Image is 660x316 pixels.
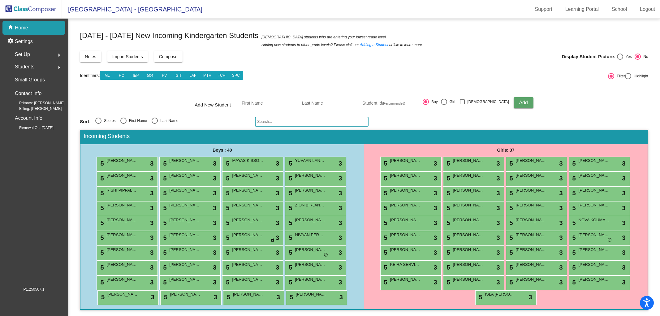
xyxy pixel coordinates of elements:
[214,292,217,302] span: 3
[445,279,450,286] span: 5
[287,205,292,211] span: 5
[15,38,33,45] p: Settings
[579,276,610,283] span: [PERSON_NAME]
[434,188,437,198] span: 3
[15,63,34,71] span: Students
[382,175,387,182] span: 5
[445,219,450,226] span: 5
[84,133,130,140] span: Incoming Students
[445,175,450,182] span: 5
[445,249,450,256] span: 5
[80,118,250,126] mat-radio-group: Select an option
[99,249,104,256] span: 5
[158,118,178,123] div: Last Name
[622,248,625,257] span: 3
[508,234,513,241] span: 5
[9,100,65,106] span: Primary: [PERSON_NAME]
[287,279,292,286] span: 5
[162,249,166,256] span: 5
[287,249,292,256] span: 5
[617,54,648,60] mat-radio-group: Select an option
[62,4,202,14] span: [GEOGRAPHIC_DATA] - [GEOGRAPHIC_DATA]
[622,203,625,213] span: 3
[100,71,114,80] button: ML
[232,232,263,238] span: [PERSON_NAME]
[276,218,279,227] span: 3
[80,119,91,124] span: Sort:
[434,218,437,227] span: 3
[571,205,576,211] span: 5
[453,247,484,253] span: [PERSON_NAME]
[169,247,200,253] span: [PERSON_NAME]
[390,172,421,179] span: [PERSON_NAME]
[496,278,500,287] span: 3
[562,54,615,59] span: Display Student Picture:
[579,158,610,164] span: [PERSON_NAME]
[434,233,437,242] span: 3
[213,188,216,198] span: 3
[434,263,437,272] span: 3
[232,187,263,193] span: [PERSON_NAME]
[150,174,153,183] span: 3
[85,54,96,59] span: Notes
[508,160,513,167] span: 5
[390,232,421,238] span: [PERSON_NAME]
[255,117,369,127] input: Search...
[339,292,343,302] span: 3
[622,218,625,227] span: 3
[516,172,547,179] span: [PERSON_NAME] [PERSON_NAME]
[508,264,513,271] span: 5
[7,38,15,45] mat-icon: settings
[157,71,172,80] button: PV
[169,187,200,193] span: [PERSON_NAME]
[434,159,437,168] span: 3
[477,294,482,301] span: 5
[150,218,153,227] span: 3
[516,187,547,193] span: [PERSON_NAME]
[107,291,138,297] span: [PERSON_NAME]
[530,4,557,14] a: Support
[295,262,326,268] span: [PERSON_NAME]
[559,159,563,168] span: 3
[339,263,342,272] span: 3
[571,264,576,271] span: 5
[496,263,500,272] span: 3
[169,262,200,268] span: [PERSON_NAME]
[390,217,421,223] span: [PERSON_NAME]
[339,218,342,227] span: 3
[516,217,547,223] span: [PERSON_NAME]
[571,234,576,241] span: 5
[453,232,484,238] span: [PERSON_NAME]
[229,71,243,80] button: SPC
[169,276,200,283] span: [PERSON_NAME]
[107,51,148,62] button: Import Students
[453,202,484,208] span: [PERSON_NAME]
[162,160,166,167] span: 5
[390,187,421,193] span: [PERSON_NAME] TUIOLENUU
[382,160,387,167] span: 5
[15,50,30,59] span: Set Up
[516,158,547,164] span: [PERSON_NAME]
[607,238,612,243] span: do_not_disturb_alt
[214,71,229,80] button: TCH
[559,203,563,213] span: 3
[559,278,563,287] span: 3
[339,203,342,213] span: 3
[508,205,513,211] span: 5
[224,279,229,286] span: 5
[622,174,625,183] span: 3
[99,219,104,226] span: 5
[233,291,264,297] span: [PERSON_NAME]
[496,203,500,213] span: 3
[128,71,143,80] button: IEP
[445,205,450,211] span: 5
[579,187,610,193] span: [PERSON_NAME]
[496,188,500,198] span: 3
[485,291,516,297] span: ISLA [PERSON_NAME]
[516,247,547,253] span: [PERSON_NAME]
[453,172,484,179] span: [PERSON_NAME]
[382,219,387,226] span: 5
[339,233,342,242] span: 3
[213,248,216,257] span: 3
[270,238,275,243] span: lock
